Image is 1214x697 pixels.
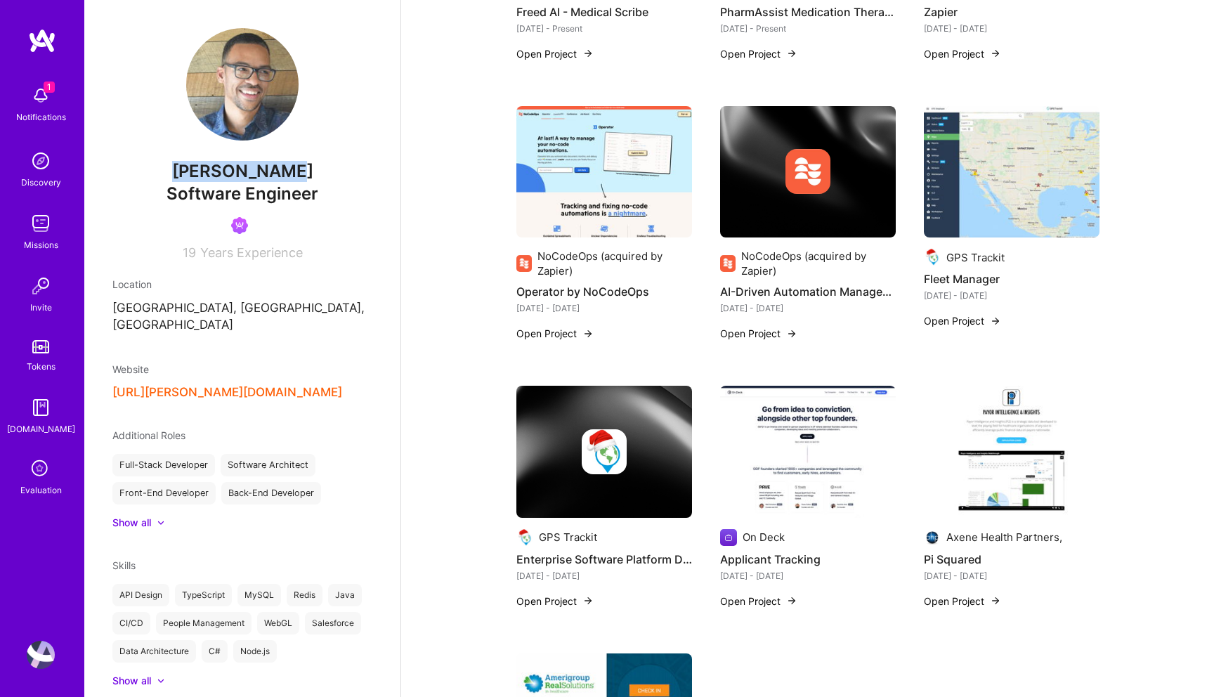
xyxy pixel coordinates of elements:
[924,529,941,546] img: Company logo
[786,595,797,606] img: arrow-right
[516,282,692,301] h4: Operator by NoCodeOps
[183,245,196,260] span: 19
[516,550,692,568] h4: Enterprise Software Platform Development
[924,550,1099,568] h4: Pi Squared
[221,482,321,504] div: Back-End Developer
[990,48,1001,59] img: arrow-right
[112,584,169,606] div: API Design
[741,249,895,278] div: NoCodeOps (acquired by Zapier)
[785,149,830,194] img: Company logo
[516,3,692,21] h4: Freed AI - Medical Scribe
[27,82,55,110] img: bell
[924,3,1099,21] h4: Zapier
[237,584,281,606] div: MySQL
[516,301,692,315] div: [DATE] - [DATE]
[20,483,62,497] div: Evaluation
[924,270,1099,288] h4: Fleet Manager
[537,249,691,278] div: NoCodeOps (acquired by Zapier)
[924,568,1099,583] div: [DATE] - [DATE]
[112,429,185,441] span: Additional Roles
[112,559,136,571] span: Skills
[720,326,797,341] button: Open Project
[112,482,216,504] div: Front-End Developer
[516,529,533,546] img: Company logo
[112,640,196,663] div: Data Architecture
[786,328,797,339] img: arrow-right
[720,255,736,272] img: Company logo
[27,359,56,374] div: Tokens
[156,612,252,634] div: People Management
[112,363,149,375] span: Website
[582,595,594,606] img: arrow-right
[305,612,361,634] div: Salesforce
[202,640,228,663] div: C#
[28,28,56,53] img: logo
[16,110,66,124] div: Notifications
[743,530,785,545] div: On Deck
[287,584,322,606] div: Redis
[516,46,594,61] button: Open Project
[112,454,215,476] div: Full-Stack Developer
[720,282,896,301] h4: AI-Driven Automation Management Platform
[946,530,1062,545] div: Axene Health Partners,
[112,516,151,530] div: Show all
[32,340,49,353] img: tokens
[720,529,737,546] img: Company logo
[990,595,1001,606] img: arrow-right
[112,674,151,688] div: Show all
[112,277,372,292] div: Location
[21,175,61,190] div: Discovery
[24,237,58,252] div: Missions
[516,326,594,341] button: Open Project
[990,315,1001,327] img: arrow-right
[328,584,362,606] div: Java
[924,313,1001,328] button: Open Project
[720,301,896,315] div: [DATE] - [DATE]
[221,454,315,476] div: Software Architect
[924,21,1099,36] div: [DATE] - [DATE]
[539,530,597,545] div: GPS Trackit
[200,245,303,260] span: Years Experience
[7,422,75,436] div: [DOMAIN_NAME]
[175,584,232,606] div: TypeScript
[582,48,594,59] img: arrow-right
[257,612,299,634] div: WebGL
[786,48,797,59] img: arrow-right
[720,386,896,518] img: Applicant Tracking
[924,46,1001,61] button: Open Project
[27,272,55,300] img: Invite
[112,612,150,634] div: CI/CD
[924,288,1099,303] div: [DATE] - [DATE]
[516,106,692,238] img: Operator by NoCodeOps
[516,386,692,518] img: cover
[720,550,896,568] h4: Applicant Tracking
[924,594,1001,608] button: Open Project
[720,46,797,61] button: Open Project
[582,328,594,339] img: arrow-right
[27,456,54,483] i: icon SelectionTeam
[112,300,372,334] p: [GEOGRAPHIC_DATA], [GEOGRAPHIC_DATA], [GEOGRAPHIC_DATA]
[27,147,55,175] img: discovery
[231,217,248,234] img: Been on Mission
[516,594,594,608] button: Open Project
[924,249,941,266] img: Company logo
[27,393,55,422] img: guide book
[720,21,896,36] div: [DATE] - Present
[924,386,1099,518] img: Pi Squared
[27,209,55,237] img: teamwork
[112,385,342,400] button: [URL][PERSON_NAME][DOMAIN_NAME]
[30,300,52,315] div: Invite
[23,641,58,669] a: User Avatar
[720,106,896,238] img: cover
[720,594,797,608] button: Open Project
[167,183,318,204] span: Software Engineer
[720,568,896,583] div: [DATE] - [DATE]
[582,429,627,474] img: Company logo
[924,106,1099,238] img: Fleet Manager
[186,28,299,141] img: User Avatar
[44,82,55,93] span: 1
[516,255,533,272] img: Company logo
[233,640,277,663] div: Node.js
[720,3,896,21] h4: PharmAssist Medication Therapy Management
[112,161,372,182] span: [PERSON_NAME]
